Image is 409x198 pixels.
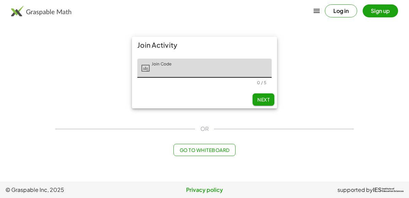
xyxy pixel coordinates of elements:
[337,186,373,194] span: supported by
[373,186,404,194] a: IESInstitute ofEducation Sciences
[382,188,404,193] span: Institute of Education Sciences
[173,144,235,156] button: Go to Whiteboard
[132,37,277,53] div: Join Activity
[5,186,138,194] span: © Graspable Inc, 2025
[138,186,271,194] a: Privacy policy
[200,125,209,133] span: OR
[373,187,382,193] span: IES
[253,93,274,106] button: Next
[257,96,270,103] span: Next
[325,4,357,17] button: Log in
[179,147,229,153] span: Go to Whiteboard
[257,80,266,85] div: 0 / 5
[363,4,398,17] button: Sign up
